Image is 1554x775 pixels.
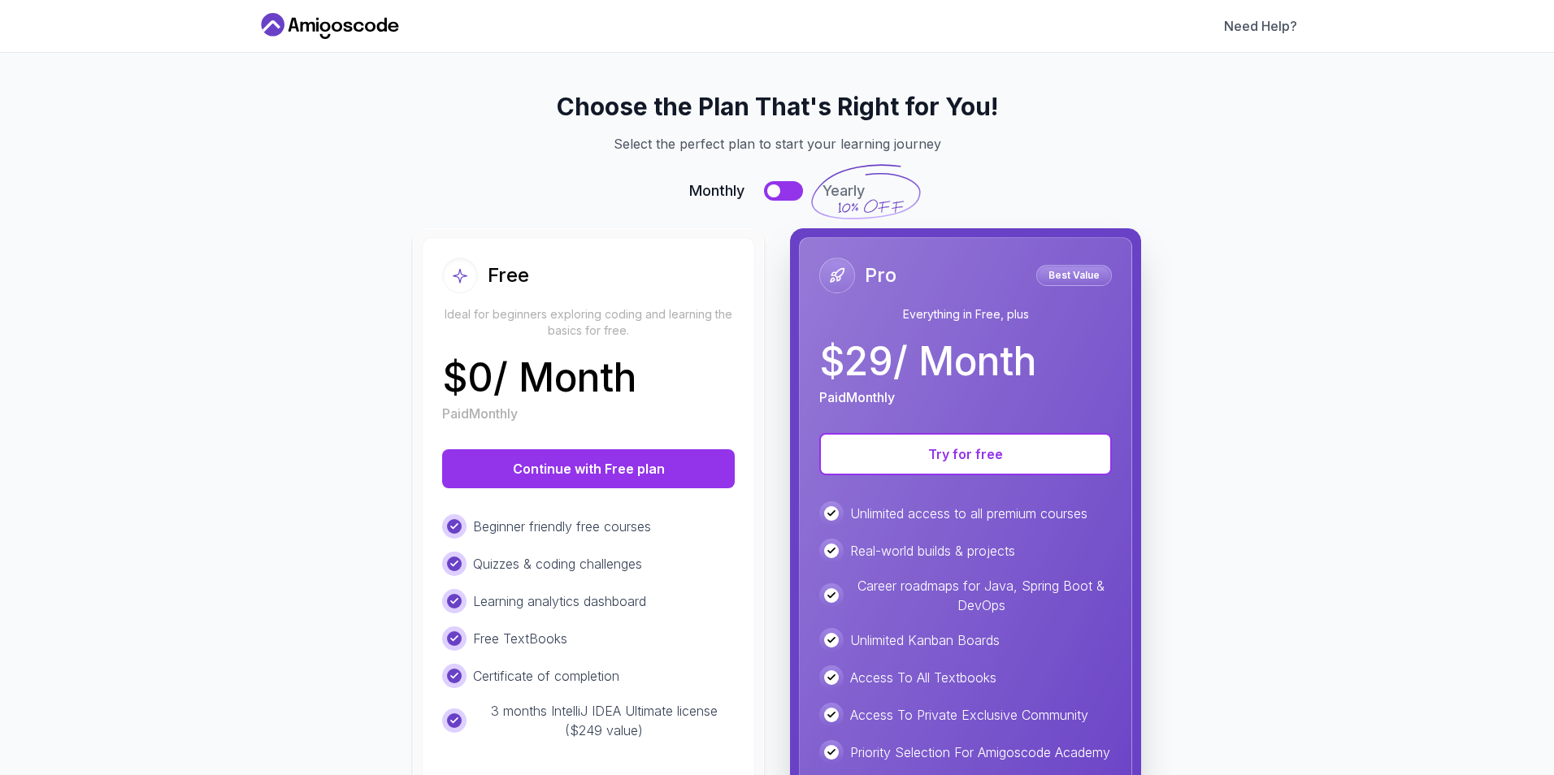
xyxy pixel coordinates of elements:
[819,306,1112,323] p: Everything in Free, plus
[819,387,895,407] p: Paid Monthly
[1224,16,1297,36] a: Need Help?
[473,591,646,611] p: Learning analytics dashboard
[442,404,518,423] p: Paid Monthly
[473,517,651,536] p: Beginner friendly free courses
[819,342,1036,381] p: $ 29 / Month
[473,701,735,740] p: 3 months IntelliJ IDEA Ultimate license ($249 value)
[850,504,1087,523] p: Unlimited access to all premium courses
[442,306,735,339] p: Ideal for beginners exploring coding and learning the basics for free.
[850,630,1000,650] p: Unlimited Kanban Boards
[442,449,735,488] button: Continue with Free plan
[276,134,1278,154] p: Select the perfect plan to start your learning journey
[850,541,1015,561] p: Real-world builds & projects
[850,705,1088,725] p: Access To Private Exclusive Community
[689,180,744,202] span: Monthly
[276,92,1278,121] h2: Choose the Plan That's Right for You!
[473,629,567,648] p: Free TextBooks
[819,433,1112,475] button: Try for free
[850,668,996,687] p: Access To All Textbooks
[850,576,1112,615] p: Career roadmaps for Java, Spring Boot & DevOps
[865,262,896,288] h2: Pro
[488,262,529,288] h2: Free
[850,743,1110,762] p: Priority Selection For Amigoscode Academy
[442,358,636,397] p: $ 0 / Month
[473,554,642,574] p: Quizzes & coding challenges
[473,666,619,686] p: Certificate of completion
[1039,267,1109,284] p: Best Value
